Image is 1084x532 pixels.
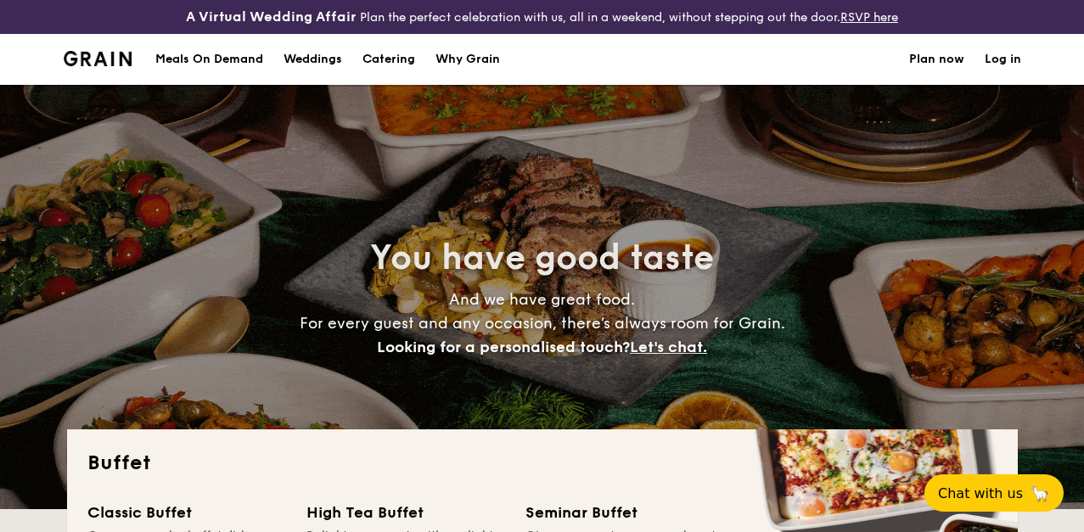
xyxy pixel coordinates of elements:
[87,450,997,477] h2: Buffet
[1030,484,1050,503] span: 🦙
[64,51,132,66] a: Logotype
[377,338,630,356] span: Looking for a personalised touch?
[909,34,964,85] a: Plan now
[425,34,510,85] a: Why Grain
[273,34,352,85] a: Weddings
[985,34,1021,85] a: Log in
[938,485,1023,501] span: Chat with us
[300,290,785,356] span: And we have great food. For every guest and any occasion, there’s always room for Grain.
[362,34,415,85] h1: Catering
[370,238,714,278] span: You have good taste
[145,34,273,85] a: Meals On Demand
[840,10,898,25] a: RSVP here
[525,501,724,524] div: Seminar Buffet
[181,7,903,27] div: Plan the perfect celebration with us, all in a weekend, without stepping out the door.
[352,34,425,85] a: Catering
[64,51,132,66] img: Grain
[87,501,286,524] div: Classic Buffet
[306,501,505,524] div: High Tea Buffet
[155,34,263,85] div: Meals On Demand
[630,338,707,356] span: Let's chat.
[284,34,342,85] div: Weddings
[924,474,1064,512] button: Chat with us🦙
[435,34,500,85] div: Why Grain
[186,7,357,27] h4: A Virtual Wedding Affair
